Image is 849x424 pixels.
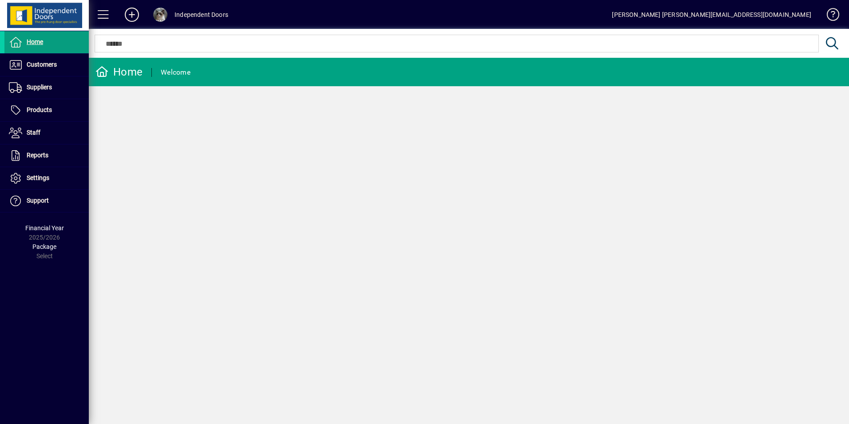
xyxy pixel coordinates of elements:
[95,65,143,79] div: Home
[4,167,89,189] a: Settings
[27,197,49,204] span: Support
[161,65,190,80] div: Welcome
[27,152,48,159] span: Reports
[4,190,89,212] a: Support
[4,122,89,144] a: Staff
[27,174,49,181] span: Settings
[27,38,43,45] span: Home
[27,129,40,136] span: Staff
[4,144,89,167] a: Reports
[27,61,57,68] span: Customers
[27,84,52,91] span: Suppliers
[32,243,56,250] span: Package
[820,2,838,31] a: Knowledge Base
[4,99,89,121] a: Products
[4,76,89,99] a: Suppliers
[118,7,146,23] button: Add
[146,7,175,23] button: Profile
[175,8,228,22] div: Independent Doors
[4,54,89,76] a: Customers
[25,224,64,232] span: Financial Year
[612,8,811,22] div: [PERSON_NAME] [PERSON_NAME][EMAIL_ADDRESS][DOMAIN_NAME]
[27,106,52,113] span: Products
